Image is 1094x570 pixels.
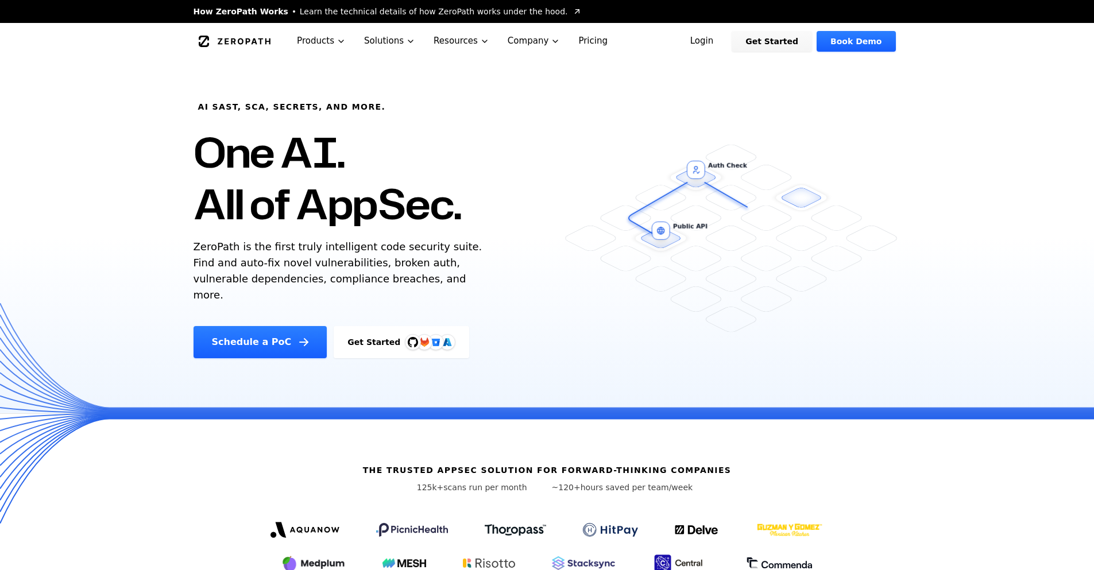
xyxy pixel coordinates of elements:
[334,326,469,358] a: Get StartedGitHubGitLabAzure
[382,559,426,568] img: Mesh
[355,23,424,59] button: Solutions
[363,464,732,476] h6: The Trusted AppSec solution for forward-thinking companies
[569,23,617,59] a: Pricing
[198,101,386,113] h6: AI SAST, SCA, Secrets, and more.
[300,6,568,17] span: Learn the technical details of how ZeroPath works under the hood.
[408,337,418,347] img: GitHub
[443,338,452,347] img: Azure
[194,6,288,17] span: How ZeroPath Works
[401,482,543,493] p: scans run per month
[194,6,582,17] a: How ZeroPath WorksLearn the technical details of how ZeroPath works under the hood.
[732,31,812,52] a: Get Started
[288,23,355,59] button: Products
[430,336,442,348] svg: Bitbucket
[413,331,436,354] img: GitLab
[417,483,444,492] span: 125k+
[676,31,728,52] a: Login
[817,31,895,52] a: Book Demo
[552,483,581,492] span: ~120+
[424,23,498,59] button: Resources
[756,516,824,544] img: GYG
[498,23,570,59] button: Company
[194,326,327,358] a: Schedule a PoC
[552,482,693,493] p: hours saved per team/week
[194,239,488,303] p: ZeroPath is the first truly intelligent code security suite. Find and auto-fix novel vulnerabilit...
[552,556,615,570] img: Stacksync
[194,126,462,230] h1: One AI. All of AppSec.
[485,524,546,536] img: Thoropass
[180,23,915,59] nav: Global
